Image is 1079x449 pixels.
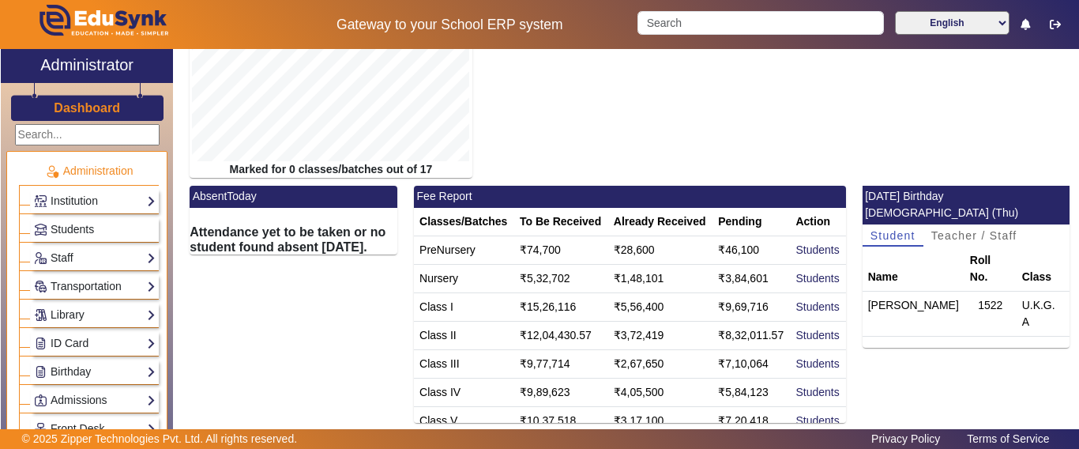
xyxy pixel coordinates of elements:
[19,163,159,179] p: Administration
[53,100,121,116] a: Dashboard
[414,236,514,264] td: PreNursery
[514,208,608,236] th: To Be Received
[712,208,790,236] th: Pending
[414,406,514,435] td: Class V
[863,428,948,449] a: Privacy Policy
[514,406,608,435] td: ₹10,37,518
[959,428,1057,449] a: Terms of Service
[190,224,397,255] h6: Attendance yet to be taken or no student found absent [DATE].
[608,236,712,264] td: ₹28,600
[1017,291,1070,336] td: U.K.G. A
[863,186,1070,224] mat-card-header: [DATE] Birthday [DEMOGRAPHIC_DATA] (Thu)
[414,186,846,208] mat-card-header: Fee Report
[414,378,514,406] td: Class IV
[514,236,608,264] td: ₹74,700
[795,386,839,398] a: Students
[608,264,712,292] td: ₹1,48,101
[414,349,514,378] td: Class III
[795,243,839,256] a: Students
[414,264,514,292] td: Nursery
[608,292,712,321] td: ₹5,56,400
[514,264,608,292] td: ₹5,32,702
[608,406,712,435] td: ₹3,17,100
[795,414,839,427] a: Students
[712,292,790,321] td: ₹9,69,716
[1017,247,1070,292] th: Class
[414,321,514,349] td: Class II
[45,164,59,179] img: Administration.png
[712,321,790,349] td: ₹8,32,011.57
[964,247,1017,292] th: Roll No.
[514,349,608,378] td: ₹9,77,714
[514,321,608,349] td: ₹12,04,430.57
[795,329,839,341] a: Students
[795,357,839,370] a: Students
[1,49,173,83] a: Administrator
[608,208,712,236] th: Already Received
[863,291,964,336] td: [PERSON_NAME]
[34,221,156,239] a: Students
[712,349,790,378] td: ₹7,10,064
[190,161,472,178] div: Marked for 0 classes/batches out of 17
[608,321,712,349] td: ₹3,72,419
[608,349,712,378] td: ₹2,67,650
[54,100,120,115] h3: Dashboard
[712,236,790,264] td: ₹46,100
[35,224,47,236] img: Students.png
[15,124,160,145] input: Search...
[279,17,622,33] h5: Gateway to your School ERP system
[795,272,839,285] a: Students
[712,264,790,292] td: ₹3,84,601
[190,186,397,208] mat-card-header: AbsentToday
[863,247,964,292] th: Name
[608,378,712,406] td: ₹4,05,500
[414,292,514,321] td: Class I
[712,406,790,435] td: ₹7,20,418
[414,208,514,236] th: Classes/Batches
[964,291,1017,336] td: 1522
[40,55,133,74] h2: Administrator
[931,230,1017,241] span: Teacher / Staff
[22,431,298,447] p: © 2025 Zipper Technologies Pvt. Ltd. All rights reserved.
[790,208,845,236] th: Action
[514,378,608,406] td: ₹9,89,623
[870,230,915,241] span: Student
[514,292,608,321] td: ₹15,26,116
[51,223,94,236] span: Students
[637,11,883,35] input: Search
[712,378,790,406] td: ₹5,84,123
[795,300,839,313] a: Students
